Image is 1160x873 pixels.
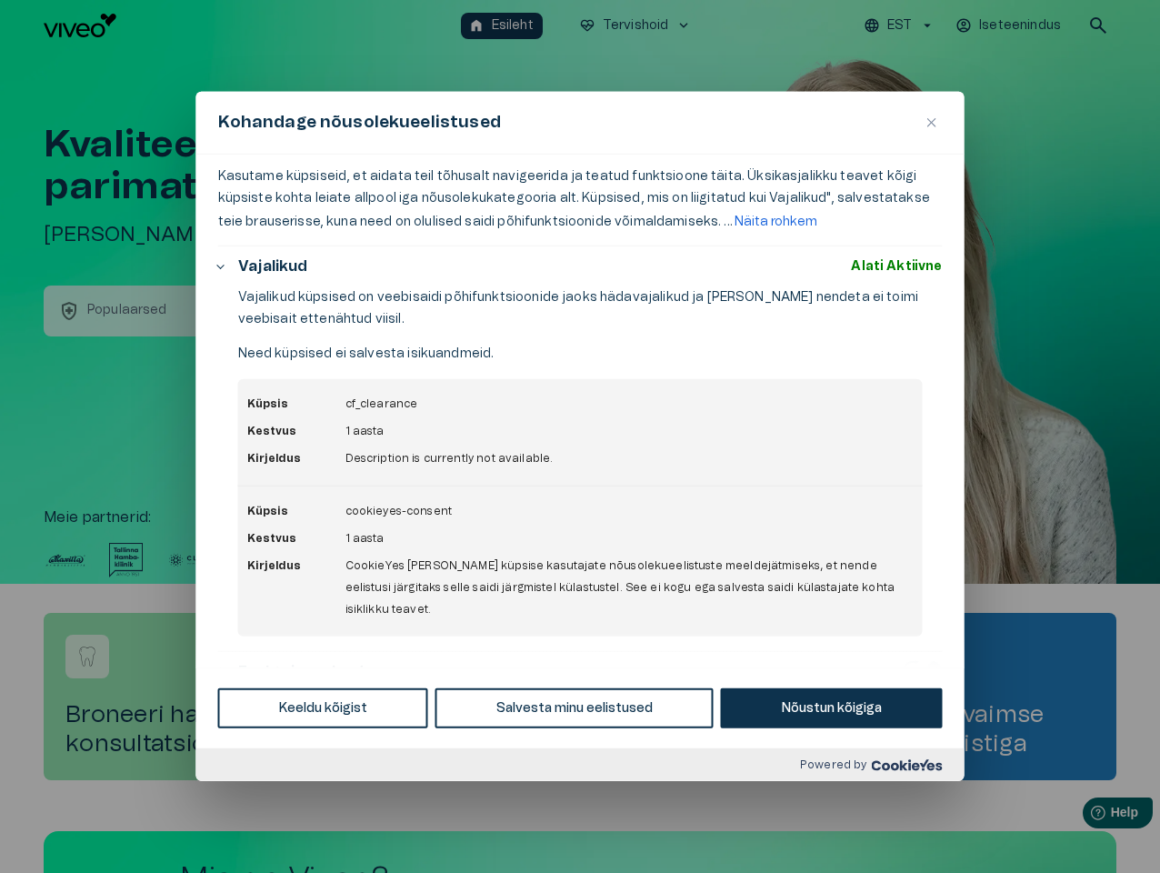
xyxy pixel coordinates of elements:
[435,688,714,728] button: Salvesta minu eelistused
[218,166,943,235] p: Kasutame küpsiseid, et aidata teil tõhusalt navigeerida ja teatud funktsioone täita. Üksikasjalik...
[872,759,943,771] img: Cookieyes logo
[93,15,120,29] span: Help
[238,286,943,330] p: Vajalikud küpsised on veebisaidi põhifunktsioonide jaoks hädavajalikud ja [PERSON_NAME] nendeta e...
[218,688,428,728] button: Keeldu kõigist
[247,527,338,549] div: Kestvus
[345,500,914,522] div: cookieyes-consent
[851,256,942,277] span: Alati Aktiivne
[733,209,819,235] button: Näita rohkem
[345,527,914,549] div: 1 aasta
[345,393,914,415] div: cf_clearance
[238,343,943,365] p: Need küpsised ei salvesta isikuandmeid.
[927,118,936,127] img: Close
[218,112,501,134] span: Kohandage nõusolekueelistused
[247,500,338,522] div: Küpsis
[721,688,943,728] button: Nõustun kõigiga
[196,748,965,781] div: Powered by
[345,447,914,469] div: Description is currently not available.
[921,112,943,134] button: Sulge
[196,92,965,781] div: Kohandage nõusolekueelistused
[345,420,914,442] div: 1 aasta
[247,555,338,620] div: Kirjeldus
[345,555,914,620] div: CookieYes [PERSON_NAME] küpsise kasutajate nõusolekueelistuste meeldejätmiseks, et nende eelistus...
[247,420,338,442] div: Kestvus
[247,393,338,415] div: Küpsis
[238,256,307,277] button: Vajalikud
[247,447,338,469] div: Kirjeldus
